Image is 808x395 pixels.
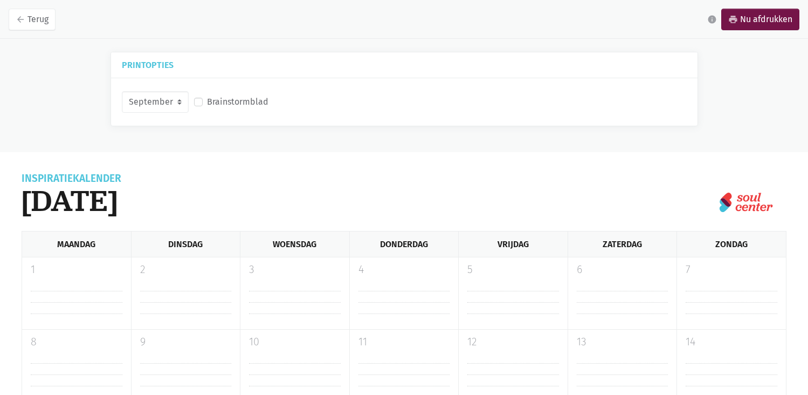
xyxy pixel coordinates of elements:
a: printNu afdrukken [721,9,799,30]
p: 3 [249,262,341,278]
h1: [DATE] [22,183,121,218]
p: 9 [140,334,232,350]
a: arrow_backTerug [9,9,56,30]
p: 6 [577,262,668,278]
p: 14 [686,334,777,350]
p: 5 [467,262,559,278]
label: Brainstormblad [207,95,268,109]
p: 12 [467,334,559,350]
p: 7 [686,262,777,278]
div: Vrijdag [458,231,568,257]
div: Woensdag [240,231,349,257]
p: 8 [31,334,122,350]
div: Zaterdag [568,231,677,257]
p: 11 [358,334,450,350]
p: 10 [249,334,341,350]
p: 13 [577,334,668,350]
i: print [728,15,738,24]
h5: Printopties [122,61,687,69]
div: Dinsdag [131,231,240,257]
div: Zondag [676,231,786,257]
i: arrow_back [16,15,25,24]
div: Maandag [22,231,131,257]
i: info [707,15,717,24]
p: 4 [358,262,450,278]
div: Inspiratiekalender [22,174,121,183]
p: 2 [140,262,232,278]
p: 1 [31,262,122,278]
div: Donderdag [349,231,459,257]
